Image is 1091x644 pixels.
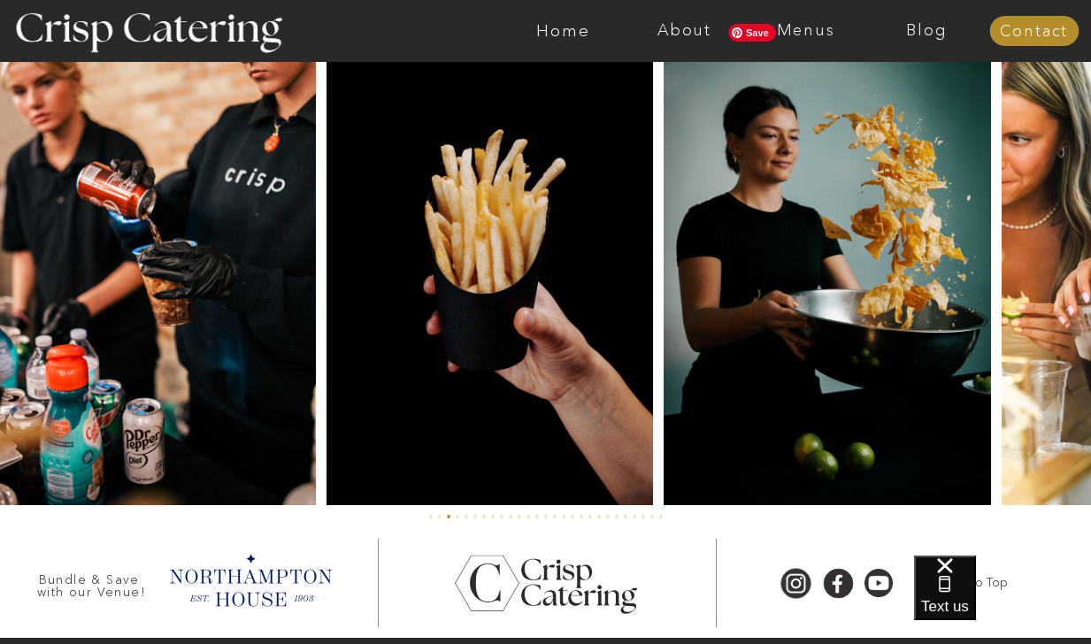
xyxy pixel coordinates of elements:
[866,22,987,40] a: Blog
[429,515,433,518] li: Page dot 1
[989,23,1079,41] a: Contact
[914,556,1091,644] iframe: podium webchat widget bubble
[438,515,442,518] li: Page dot 2
[659,515,663,518] li: Page dot 27
[728,24,776,42] span: Save
[745,22,866,40] a: Menus
[31,573,153,590] h3: Bundle & Save with our Venue!
[503,22,624,40] a: Home
[624,22,745,40] a: About
[650,515,654,518] li: Page dot 26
